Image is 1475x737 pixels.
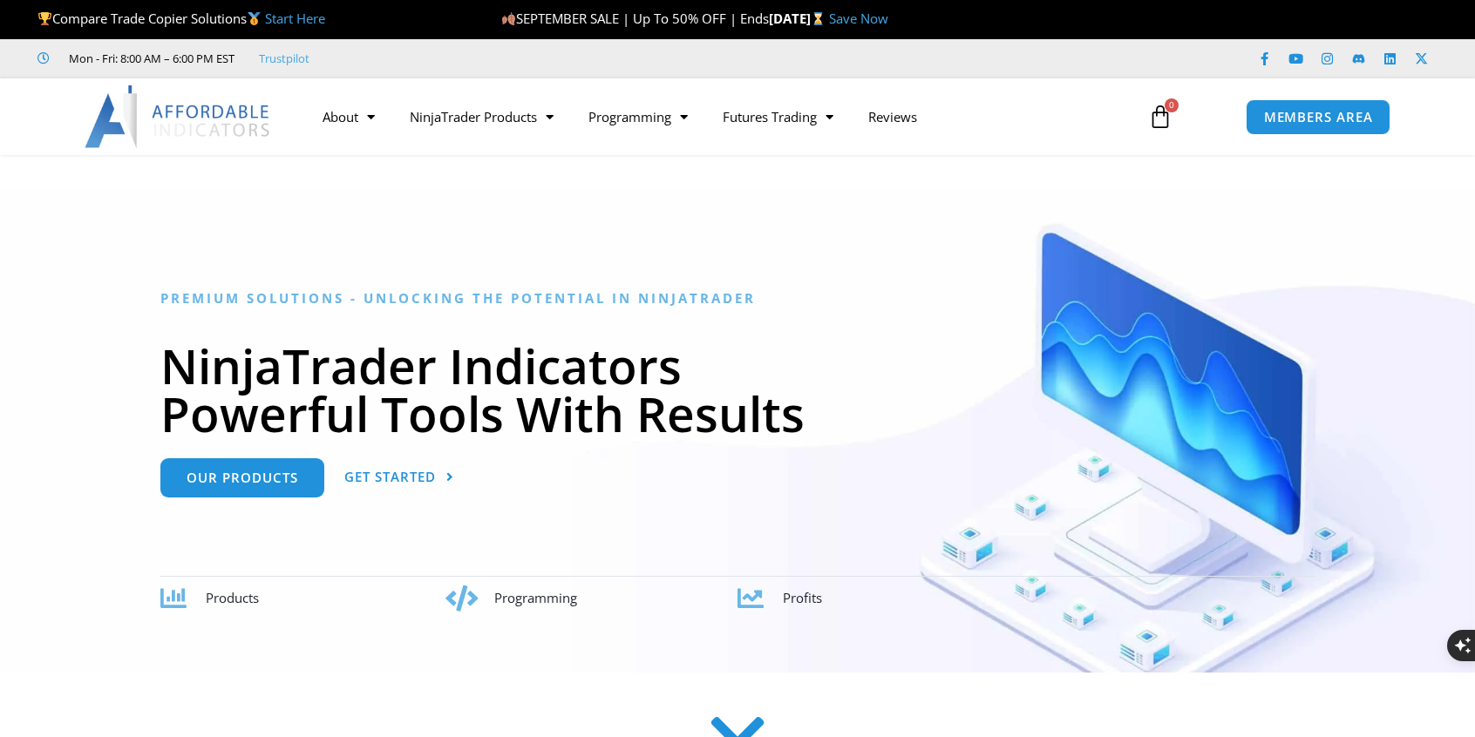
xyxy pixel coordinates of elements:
[501,10,769,27] span: SEPTEMBER SALE | Up To 50% OFF | Ends
[392,97,571,137] a: NinjaTrader Products
[160,458,324,497] a: Our Products
[65,48,235,69] span: Mon - Fri: 8:00 AM – 6:00 PM EST
[769,10,829,27] strong: [DATE]
[494,589,577,606] span: Programming
[1264,111,1373,124] span: MEMBERS AREA
[783,589,822,606] span: Profits
[305,97,1128,137] nav: Menu
[265,10,325,27] a: Start Here
[829,10,888,27] a: Save Now
[571,97,705,137] a: Programming
[1122,91,1199,142] a: 0
[187,471,298,484] span: Our Products
[1165,98,1179,112] span: 0
[502,12,515,25] img: 🍂
[38,12,51,25] img: 🏆
[305,97,392,137] a: About
[705,97,851,137] a: Futures Trading
[344,470,436,483] span: Get Started
[851,97,935,137] a: Reviews
[1246,99,1391,135] a: MEMBERS AREA
[812,12,825,25] img: ⌛
[85,85,272,148] img: LogoAI | Affordable Indicators – NinjaTrader
[206,589,259,606] span: Products
[160,290,1315,307] h6: Premium Solutions - Unlocking the Potential in NinjaTrader
[344,458,454,497] a: Get Started
[259,48,309,69] a: Trustpilot
[160,341,1315,437] h1: NinjaTrader Indicators Powerful Tools With Results
[248,12,261,25] img: 🥇
[37,10,325,27] span: Compare Trade Copier Solutions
